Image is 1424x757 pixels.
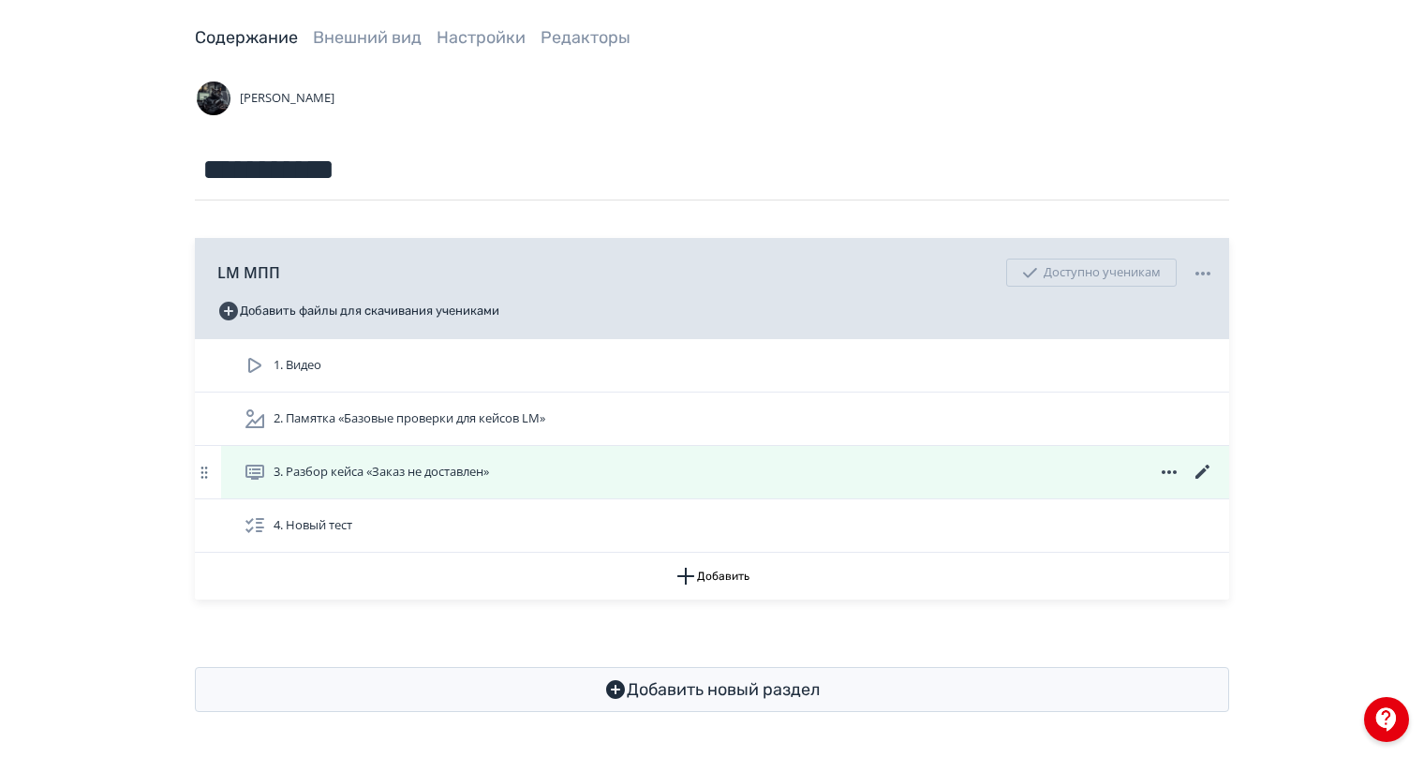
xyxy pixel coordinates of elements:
button: Добавить новый раздел [195,667,1229,712]
span: [PERSON_NAME] [240,89,334,108]
a: Внешний вид [313,27,422,48]
div: 3. Разбор кейса «Заказ не доставлен» [195,446,1229,499]
span: 2. Памятка «Базовые проверки для кейсов LM» [274,409,545,428]
div: 4. Новый тест [195,499,1229,553]
button: Добавить файлы для скачивания учениками [217,296,499,326]
span: 3. Разбор кейса «Заказ не доставлен» [274,463,489,482]
a: Настройки [437,27,526,48]
div: 1. Видео [195,339,1229,393]
span: LM МПП [217,261,280,284]
img: Avatar [195,80,232,117]
span: 4. Новый тест [274,516,352,535]
div: Доступно ученикам [1006,259,1177,287]
div: 2. Памятка «Базовые проверки для кейсов LM» [195,393,1229,446]
span: 1. Видео [274,356,321,375]
a: Редакторы [541,27,630,48]
button: Добавить [195,553,1229,600]
a: Содержание [195,27,298,48]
